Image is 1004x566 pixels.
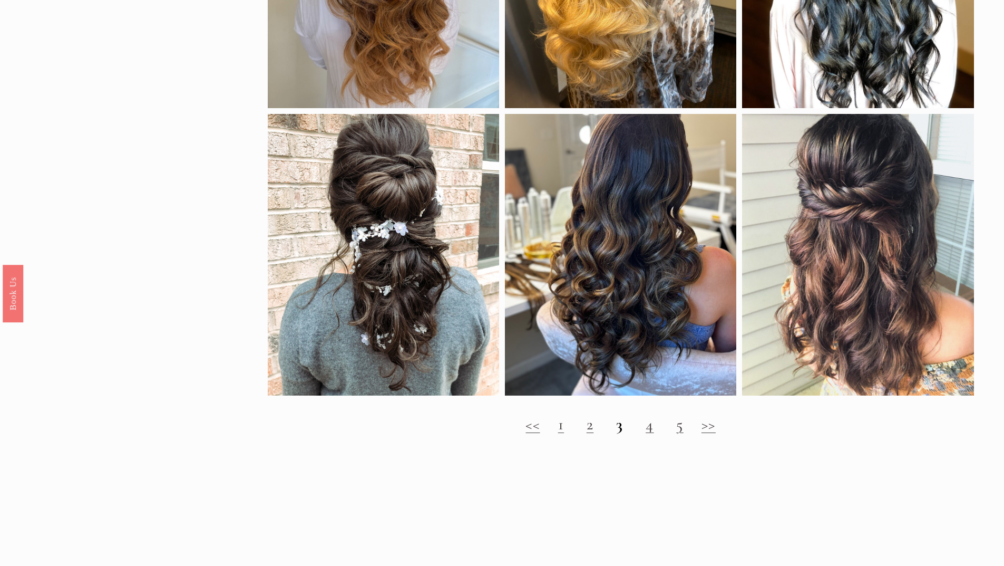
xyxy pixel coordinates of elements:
a: 4 [646,415,654,434]
a: 5 [676,415,684,434]
a: >> [701,415,716,434]
a: 1 [558,415,564,434]
a: Book Us [3,264,23,322]
a: << [525,415,540,434]
strong: 3 [616,415,623,434]
a: 2 [587,415,594,434]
